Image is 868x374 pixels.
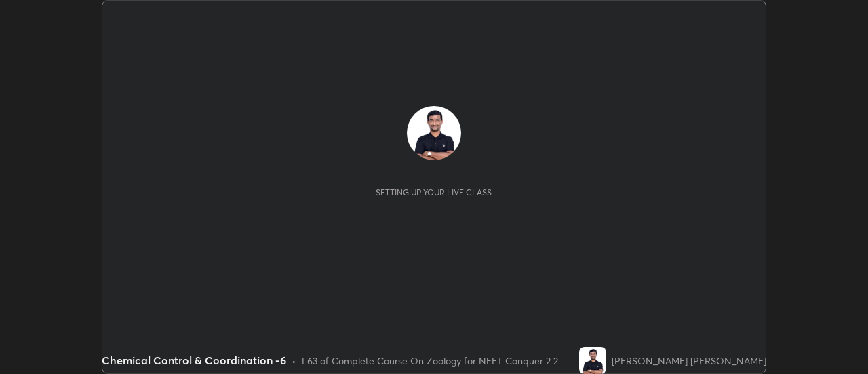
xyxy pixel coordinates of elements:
[579,347,606,374] img: c9bf78d67bb745bc84438c2db92f5989.jpg
[102,352,286,369] div: Chemical Control & Coordination -6
[612,354,766,368] div: [PERSON_NAME] [PERSON_NAME]
[292,354,296,368] div: •
[407,106,461,160] img: c9bf78d67bb745bc84438c2db92f5989.jpg
[302,354,574,368] div: L63 of Complete Course On Zoology for NEET Conquer 2 2026
[376,187,492,198] div: Setting up your live class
